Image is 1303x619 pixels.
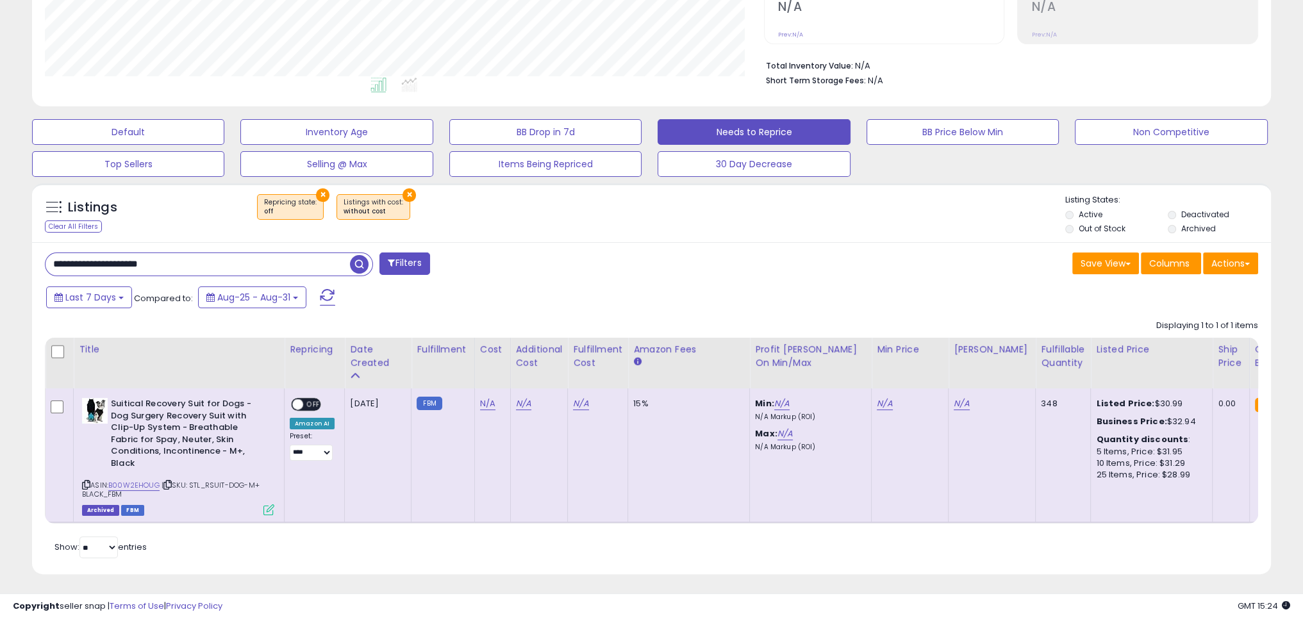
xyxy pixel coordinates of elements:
[54,541,147,553] span: Show: entries
[516,343,563,370] div: Additional Cost
[1072,252,1139,274] button: Save View
[774,397,790,410] a: N/A
[240,151,433,177] button: Selling @ Max
[13,600,222,613] div: seller snap | |
[633,356,641,368] small: Amazon Fees.
[110,600,164,612] a: Terms of Use
[1218,398,1239,409] div: 0.00
[1096,343,1207,356] div: Listed Price
[264,207,317,216] div: off
[480,397,495,410] a: N/A
[868,74,883,87] span: N/A
[1096,434,1202,445] div: :
[290,418,335,429] div: Amazon AI
[573,343,622,370] div: Fulfillment Cost
[1141,252,1201,274] button: Columns
[449,119,642,145] button: BB Drop in 7d
[1079,223,1125,234] label: Out of Stock
[867,119,1059,145] button: BB Price Below Min
[240,119,433,145] button: Inventory Age
[1181,223,1216,234] label: Archived
[1031,31,1056,38] small: Prev: N/A
[633,343,744,356] div: Amazon Fees
[350,398,401,409] div: [DATE]
[134,292,193,304] span: Compared to:
[350,343,406,370] div: Date Created
[82,505,119,516] span: Listings that have been deleted from Seller Central
[344,197,403,217] span: Listings with cost :
[1096,446,1202,458] div: 5 Items, Price: $31.95
[1096,415,1166,427] b: Business Price:
[217,291,290,304] span: Aug-25 - Aug-31
[45,220,102,233] div: Clear All Filters
[777,427,793,440] a: N/A
[766,75,866,86] b: Short Term Storage Fees:
[344,207,403,216] div: without cost
[403,188,416,202] button: ×
[111,398,267,472] b: Suitical Recovery Suit for Dogs - Dog Surgery Recovery Suit with Clip-Up System - Breathable Fabr...
[1096,397,1154,409] b: Listed Price:
[1041,398,1081,409] div: 348
[1156,320,1258,332] div: Displaying 1 to 1 of 1 items
[954,397,969,410] a: N/A
[264,197,317,217] span: Repricing state :
[1181,209,1229,220] label: Deactivated
[1149,257,1190,270] span: Columns
[755,413,861,422] p: N/A Markup (ROI)
[1096,398,1202,409] div: $30.99
[1041,343,1085,370] div: Fulfillable Quantity
[108,480,160,491] a: B00W2EHOUG
[658,119,850,145] button: Needs to Reprice
[82,398,274,514] div: ASIN:
[303,399,324,410] span: OFF
[13,600,60,612] strong: Copyright
[68,199,117,217] h5: Listings
[417,397,442,410] small: FBM
[1096,416,1202,427] div: $32.94
[79,343,279,356] div: Title
[65,291,116,304] span: Last 7 Days
[290,343,339,356] div: Repricing
[516,397,531,410] a: N/A
[1096,458,1202,469] div: 10 Items, Price: $31.29
[449,151,642,177] button: Items Being Repriced
[755,427,777,440] b: Max:
[32,151,224,177] button: Top Sellers
[1065,194,1271,206] p: Listing States:
[766,57,1249,72] li: N/A
[877,343,943,356] div: Min Price
[1218,343,1243,370] div: Ship Price
[1096,469,1202,481] div: 25 Items, Price: $28.99
[1079,209,1102,220] label: Active
[46,286,132,308] button: Last 7 Days
[1096,433,1188,445] b: Quantity discounts
[166,600,222,612] a: Privacy Policy
[573,397,588,410] a: N/A
[877,397,892,410] a: N/A
[755,443,861,452] p: N/A Markup (ROI)
[633,398,740,409] div: 15%
[316,188,329,202] button: ×
[1075,119,1267,145] button: Non Competitive
[755,343,866,370] div: Profit [PERSON_NAME] on Min/Max
[417,343,469,356] div: Fulfillment
[658,151,850,177] button: 30 Day Decrease
[954,343,1030,356] div: [PERSON_NAME]
[290,432,335,461] div: Preset:
[750,338,872,388] th: The percentage added to the cost of goods (COGS) that forms the calculator for Min & Max prices.
[1238,600,1290,612] span: 2025-09-8 15:24 GMT
[82,398,108,424] img: 41j3EvcASDL._SL40_.jpg
[198,286,306,308] button: Aug-25 - Aug-31
[379,252,429,275] button: Filters
[766,60,853,71] b: Total Inventory Value:
[778,31,803,38] small: Prev: N/A
[1203,252,1258,274] button: Actions
[1255,398,1279,412] small: FBA
[82,480,260,499] span: | SKU: STL_RSUIT-DOG-M+ BLACK_FBM
[121,505,144,516] span: FBM
[480,343,505,356] div: Cost
[755,397,774,409] b: Min:
[32,119,224,145] button: Default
